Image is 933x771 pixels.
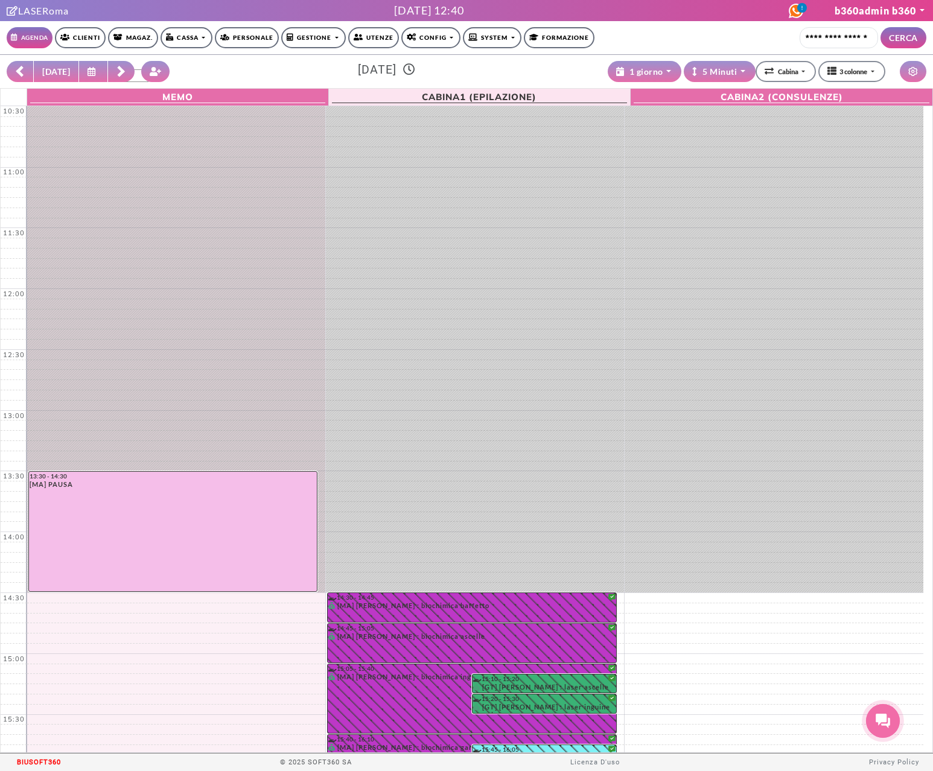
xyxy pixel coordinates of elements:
a: Licenza D'uso [570,758,620,766]
div: 5 Minuti [692,65,737,78]
h3: [DATE] [177,63,597,77]
a: Clicca per andare alla pagina di firmaLASERoma [7,5,69,16]
span: Memo [30,90,325,103]
i: Clicca per andare alla pagina di firma [7,6,18,16]
div: [MA] [PERSON_NAME] : biochimica ascelle [328,632,616,644]
div: [GT] [PERSON_NAME] : laser inguine completo [473,703,616,713]
div: 14:45 - 15:05 [328,624,616,632]
div: 1 giorno [616,65,663,78]
a: Utenze [348,27,399,48]
a: Cassa [161,27,212,48]
button: [DATE] [33,61,79,82]
div: 14:30 [1,594,27,602]
div: [MA] [PERSON_NAME] : biochimica gambe inferiori [328,743,616,755]
div: 12:00 [1,290,27,298]
div: 15:00 [1,655,27,663]
div: 11:30 [1,229,27,237]
i: PAGATO [328,744,337,750]
a: Config [401,27,460,48]
i: PAGATO [328,602,337,609]
a: Personale [215,27,279,48]
i: PAGATO [473,684,482,690]
a: Privacy Policy [869,758,919,766]
div: [GT] [PERSON_NAME] : laser ascelle [473,683,616,693]
div: 15:30 [1,715,27,723]
div: [MA] [PERSON_NAME] : biochimica baffetto [328,601,616,613]
div: 15:45 - 16:05 [473,746,616,753]
div: 15:40 - 16:10 [328,735,616,743]
div: 13:30 [1,472,27,480]
div: 14:00 [1,533,27,541]
span: CABINA1 (epilazione) [332,90,627,103]
a: b360admin b360 [835,5,926,16]
i: PAGATO [328,633,337,639]
div: [DATE] 12:40 [394,2,464,19]
button: CERCA [880,27,926,48]
div: 12:30 [1,351,27,359]
div: [MA] PAUSA [30,480,316,488]
a: Formazione [524,27,594,48]
div: 15:10 - 15:20 [473,675,616,682]
span: CABINA2 (consulenze) [634,90,929,103]
a: Gestione [281,27,345,48]
a: Clienti [55,27,106,48]
div: [MA] [PERSON_NAME] : biochimica inguine [328,673,616,684]
div: 15:20 - 15:30 [473,695,616,702]
a: Magaz. [108,27,158,48]
i: PAGATO [328,673,337,680]
a: Agenda [7,27,53,48]
a: SYSTEM [463,27,521,48]
div: 11:00 [1,168,27,176]
div: 15:05 - 15:40 [328,665,616,672]
i: PAGATO [473,703,482,710]
div: 13:30 - 14:30 [30,472,316,480]
div: 13:00 [1,411,27,420]
div: 14:30 - 14:45 [328,594,616,601]
input: Cerca cliente... [800,27,878,48]
button: Crea nuovo contatto rapido [141,61,170,82]
div: 10:30 [1,107,27,115]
